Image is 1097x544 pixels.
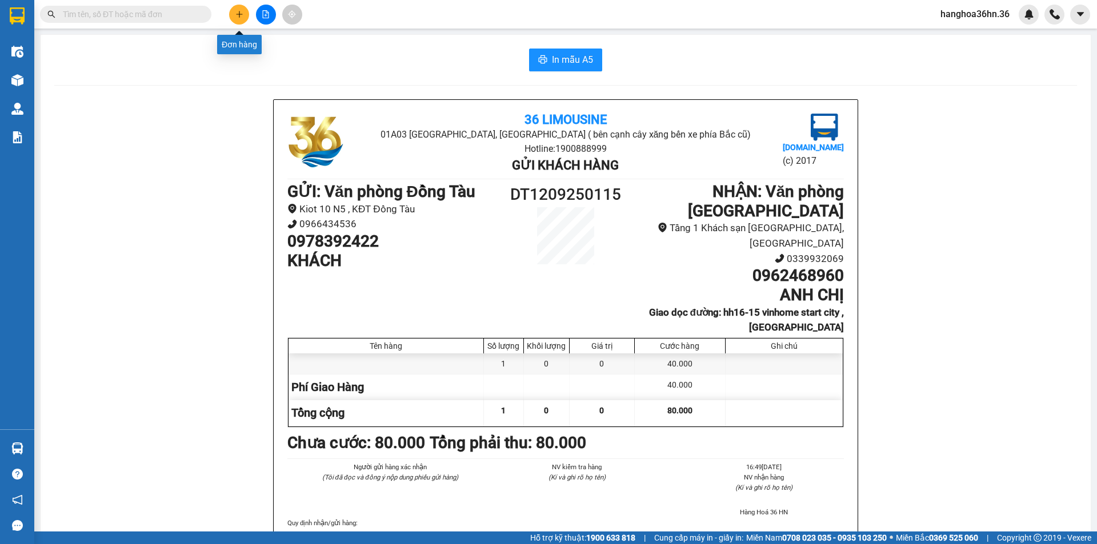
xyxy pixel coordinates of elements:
img: warehouse-icon [11,46,23,58]
span: question-circle [12,469,23,479]
span: Miền Nam [746,531,887,544]
div: Cước hàng [638,341,722,350]
b: Giao dọc đường: hh16-15 vinhome start city , [GEOGRAPHIC_DATA] [649,307,844,333]
img: warehouse-icon [11,442,23,454]
div: 40.000 [635,353,726,374]
li: NV kiểm tra hàng [497,462,656,472]
button: plus [229,5,249,25]
span: search [47,10,55,18]
li: Tầng 1 Khách sạn [GEOGRAPHIC_DATA], [GEOGRAPHIC_DATA] [635,220,844,251]
h1: KHÁCH [287,251,496,271]
div: Khối lượng [527,341,566,350]
div: Ghi chú [728,341,840,350]
span: caret-down [1075,9,1086,19]
img: logo.jpg [287,114,345,171]
b: 36 Limousine [525,112,607,127]
span: hanghoa36hn.36 [931,7,1019,21]
img: logo.jpg [14,14,71,71]
input: Tìm tên, số ĐT hoặc mã đơn [63,8,198,21]
span: aim [288,10,296,18]
i: (Tôi đã đọc và đồng ý nộp dung phiếu gửi hàng) [322,473,458,481]
span: message [12,520,23,531]
li: Kiot 10 N5 , KĐT Đồng Tàu [287,202,496,217]
button: printerIn mẫu A5 [529,49,602,71]
div: Phí Giao Hàng [289,374,484,400]
div: Số lượng [487,341,521,350]
li: 01A03 [GEOGRAPHIC_DATA], [GEOGRAPHIC_DATA] ( bên cạnh cây xăng bến xe phía Bắc cũ) [63,28,259,71]
img: warehouse-icon [11,103,23,115]
li: 01A03 [GEOGRAPHIC_DATA], [GEOGRAPHIC_DATA] ( bên cạnh cây xăng bến xe phía Bắc cũ) [380,127,751,142]
span: 80.000 [667,406,692,415]
li: NV nhận hàng [684,472,844,482]
span: | [987,531,988,544]
span: plus [235,10,243,18]
div: 40.000 [635,374,726,400]
span: environment [658,223,667,232]
li: Hotline: 1900888999 [380,142,751,156]
div: 1 [484,353,524,374]
li: 0966434536 [287,216,496,232]
img: solution-icon [11,131,23,143]
span: file-add [262,10,270,18]
b: NHẬN : Văn phòng [GEOGRAPHIC_DATA] [688,182,844,220]
span: ⚪️ [890,535,893,540]
b: 36 Limousine [120,13,202,27]
button: caret-down [1070,5,1090,25]
div: Quy định nhận/gửi hàng : [287,518,844,528]
i: (Kí và ghi rõ họ tên) [735,483,792,491]
div: Tên hàng [291,341,481,350]
span: Cung cấp máy in - giấy in: [654,531,743,544]
li: 0339932069 [635,251,844,267]
span: Tổng cộng [291,406,345,420]
span: notification [12,494,23,505]
span: environment [287,204,297,213]
div: 0 [524,353,570,374]
img: logo-vxr [10,7,25,25]
b: [DOMAIN_NAME] [783,143,844,152]
span: In mẫu A5 [552,53,593,67]
strong: 1900 633 818 [586,533,635,542]
li: 16:49[DATE] [684,462,844,472]
b: Tổng phải thu: 80.000 [430,433,586,452]
span: 0 [544,406,548,415]
span: Hỗ trợ kỹ thuật: [530,531,635,544]
li: Hotline: 1900888999 [63,71,259,85]
li: Hàng Hoá 36 HN [684,507,844,517]
h1: 0978392422 [287,232,496,251]
b: Chưa cước : 80.000 [287,433,425,452]
span: printer [538,55,547,66]
span: phone [775,253,784,263]
img: phone-icon [1050,9,1060,19]
span: | [644,531,646,544]
span: 0 [599,406,604,415]
div: 0 [570,353,635,374]
h1: ANH CHỊ [635,285,844,305]
li: (c) 2017 [783,154,844,168]
h1: 0962468960 [635,266,844,285]
b: GỬI : Văn phòng Đồng Tàu [287,182,475,201]
button: aim [282,5,302,25]
img: logo.jpg [811,114,838,141]
strong: 0708 023 035 - 0935 103 250 [782,533,887,542]
span: Miền Bắc [896,531,978,544]
b: Gửi khách hàng [512,158,619,172]
strong: 0369 525 060 [929,533,978,542]
span: 1 [501,406,506,415]
span: copyright [1034,534,1042,542]
div: Giá trị [572,341,631,350]
i: (Kí và ghi rõ họ tên) [548,473,606,481]
span: phone [287,219,297,229]
h1: DT1209250115 [496,182,635,207]
li: Người gửi hàng xác nhận [310,462,470,472]
img: warehouse-icon [11,74,23,86]
img: icon-new-feature [1024,9,1034,19]
button: file-add [256,5,276,25]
